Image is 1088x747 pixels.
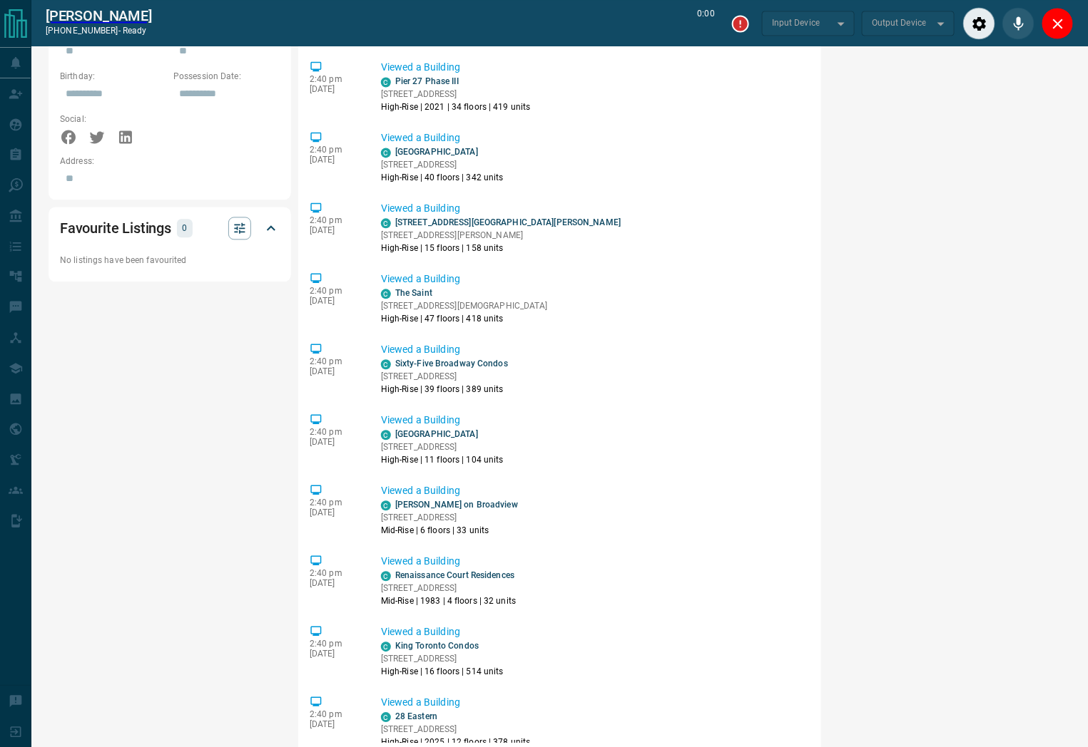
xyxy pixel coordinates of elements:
p: [DATE] [310,578,360,588]
p: 0 [181,220,188,236]
p: Viewed a Building [381,624,804,639]
a: King Toronto Condos [395,641,479,651]
p: 2:40 pm [310,145,360,155]
p: High-Rise | 39 floors | 389 units [381,383,508,396]
div: Mute [1002,7,1034,39]
a: [PERSON_NAME] [46,7,152,24]
p: [DATE] [310,437,360,447]
p: 2:40 pm [310,356,360,366]
div: condos.ca [381,359,391,369]
p: Viewed a Building [381,201,804,216]
a: Sixty-Five Broadway Condos [395,359,508,369]
p: Viewed a Building [381,342,804,357]
div: condos.ca [381,218,391,228]
a: [STREET_ADDRESS][GEOGRAPHIC_DATA][PERSON_NAME] [395,217,621,227]
p: 0:00 [698,7,715,39]
p: 2:40 pm [310,639,360,649]
div: condos.ca [381,289,391,299]
p: Mid-Rise | 1983 | 4 floors | 32 units [381,594,516,607]
p: [PHONE_NUMBER] - [46,24,152,37]
p: Social: [60,113,166,125]
p: High-Rise | 11 floors | 104 units [381,453,504,466]
p: Viewed a Building [381,554,804,569]
p: [STREET_ADDRESS] [381,370,508,383]
p: [STREET_ADDRESS] [381,582,516,594]
p: [DATE] [310,649,360,659]
p: High-Rise | 40 floors | 342 units [381,171,504,184]
p: Birthday: [60,70,166,83]
div: Close [1042,7,1074,39]
p: Viewed a Building [381,483,804,498]
p: [STREET_ADDRESS] [381,723,531,736]
div: condos.ca [381,500,391,510]
p: 2:40 pm [310,215,360,225]
a: [GEOGRAPHIC_DATA] [395,147,478,157]
div: condos.ca [381,430,391,440]
p: No listings have been favourited [60,254,280,267]
span: ready [123,26,147,36]
p: [STREET_ADDRESS] [381,652,504,665]
a: [GEOGRAPHIC_DATA] [395,429,478,439]
div: condos.ca [381,77,391,87]
p: 2:40 pm [310,286,360,296]
p: Viewed a Building [381,272,804,287]
p: Viewed a Building [381,413,804,428]
p: High-Rise | 47 floors | 418 units [381,312,548,325]
p: 2:40 pm [310,568,360,578]
p: High-Rise | 2021 | 34 floors | 419 units [381,101,531,113]
p: [DATE] [310,155,360,165]
p: [STREET_ADDRESS][PERSON_NAME] [381,229,621,242]
a: 28 Eastern [395,711,437,721]
p: [STREET_ADDRESS][DEMOGRAPHIC_DATA] [381,299,548,312]
p: High-Rise | 16 floors | 514 units [381,665,504,678]
div: condos.ca [381,148,391,158]
p: [DATE] [310,508,360,517]
a: The Saint [395,288,432,298]
p: Viewed a Building [381,130,804,145]
p: [DATE] [310,296,360,306]
div: Favourite Listings0 [60,211,280,245]
p: [STREET_ADDRESS] [381,158,504,171]
p: 2:40 pm [310,74,360,84]
p: [STREET_ADDRESS] [381,511,518,524]
div: condos.ca [381,571,391,581]
p: [STREET_ADDRESS] [381,88,531,101]
p: 2:40 pm [310,709,360,719]
p: Address: [60,155,280,168]
p: High-Rise | 15 floors | 158 units [381,242,621,254]
h2: Favourite Listings [60,217,171,239]
div: condos.ca [381,642,391,651]
p: Viewed a Building [381,60,804,75]
a: Renaissance Court Residences [395,570,514,580]
p: [DATE] [310,366,360,376]
a: Pier 27 Phase III [395,76,459,86]
p: Mid-Rise | 6 floors | 33 units [381,524,518,537]
a: [PERSON_NAME] on Broadview [395,500,518,510]
p: [DATE] [310,719,360,729]
p: Possession Date: [173,70,280,83]
div: Audio Settings [963,7,995,39]
div: condos.ca [381,712,391,722]
p: 2:40 pm [310,427,360,437]
p: [STREET_ADDRESS] [381,441,504,453]
p: [DATE] [310,84,360,94]
p: 2:40 pm [310,498,360,508]
p: [DATE] [310,225,360,235]
p: Viewed a Building [381,695,804,710]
